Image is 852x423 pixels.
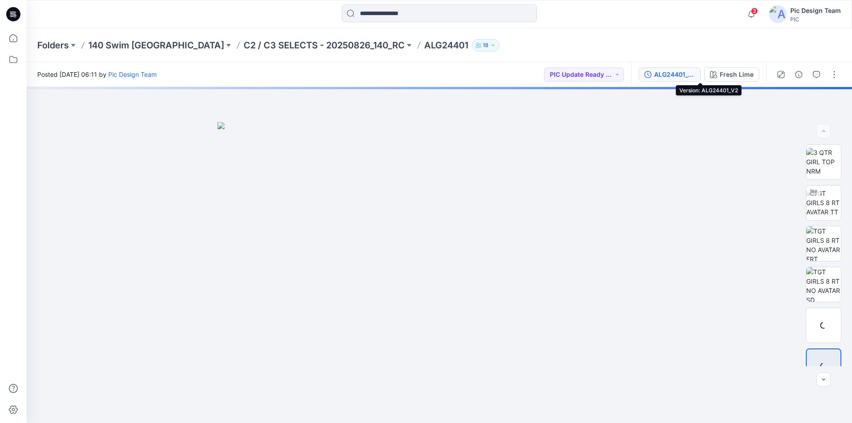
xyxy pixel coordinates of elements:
img: avatar [769,5,787,23]
a: Pic Design Team [108,71,157,78]
img: TGT GIRLS 8 RT NO AVATAR SD [806,267,841,302]
a: 140 Swim [GEOGRAPHIC_DATA] [88,39,224,51]
div: Fresh Lime [720,70,753,79]
span: Posted [DATE] 06:11 by [37,70,157,79]
div: PIC [790,16,841,23]
img: 3 QTR GIRL TOP NRM [806,148,841,176]
button: Fresh Lime [704,67,759,82]
img: TGT GIRLS 8 RT NO AVATAR FRT [806,226,841,261]
button: Details [792,67,806,82]
p: 18 [483,40,489,50]
div: ALG24401_V2 [654,70,695,79]
span: 3 [751,8,758,15]
button: 18 [472,39,500,51]
img: TGT GIRLS 8 RT AVATAR TT [806,189,841,217]
div: Pic Design Team [790,5,841,16]
a: C2 / C3 SELECTS - 20250826_140_RC [244,39,405,51]
a: Folders [37,39,69,51]
p: ALG24401 [424,39,468,51]
button: ALG24401_V2 [639,67,701,82]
